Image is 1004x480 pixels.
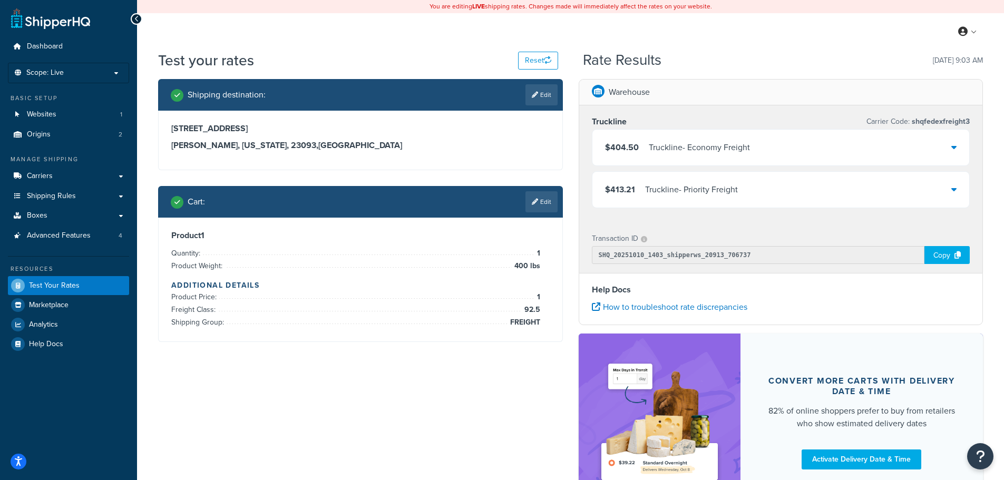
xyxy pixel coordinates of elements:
div: 82% of online shoppers prefer to buy from retailers who show estimated delivery dates [766,405,958,430]
li: Origins [8,125,129,144]
a: Edit [525,84,558,105]
span: Origins [27,130,51,139]
div: Truckline - Priority Freight [645,182,738,197]
a: Shipping Rules [8,187,129,206]
span: Marketplace [29,301,69,310]
h2: Cart : [188,197,205,207]
span: 1 [534,247,540,260]
span: Websites [27,110,56,119]
p: [DATE] 9:03 AM [933,53,983,68]
span: Analytics [29,320,58,329]
span: Dashboard [27,42,63,51]
span: Shipping Rules [27,192,76,201]
span: Advanced Features [27,231,91,240]
span: Scope: Live [26,68,64,77]
span: 1 [120,110,122,119]
button: Reset [518,52,558,70]
span: $413.21 [605,183,635,195]
h3: [PERSON_NAME], [US_STATE], 23093 , [GEOGRAPHIC_DATA] [171,140,550,151]
a: Carriers [8,166,129,186]
a: Advanced Features4 [8,226,129,246]
p: Transaction ID [592,231,638,246]
span: $404.50 [605,141,639,153]
h3: [STREET_ADDRESS] [171,123,550,134]
div: Copy [924,246,970,264]
span: Help Docs [29,340,63,349]
div: Truckline - Economy Freight [649,140,750,155]
span: Shipping Group: [171,317,227,328]
span: Product Price: [171,291,219,302]
li: Websites [8,105,129,124]
span: Carriers [27,172,53,181]
h4: Additional Details [171,280,550,291]
span: Product Weight: [171,260,225,271]
a: Origins2 [8,125,129,144]
li: Advanced Features [8,226,129,246]
span: Test Your Rates [29,281,80,290]
a: Test Your Rates [8,276,129,295]
a: How to troubleshoot rate discrepancies [592,301,747,313]
span: 2 [119,130,122,139]
a: Marketplace [8,296,129,315]
a: Analytics [8,315,129,334]
span: Freight Class: [171,304,218,315]
h2: Shipping destination : [188,90,266,100]
a: Dashboard [8,37,129,56]
span: 1 [534,291,540,303]
div: Manage Shipping [8,155,129,164]
p: Warehouse [609,85,650,100]
h4: Help Docs [592,283,970,296]
a: Help Docs [8,335,129,354]
div: Basic Setup [8,94,129,103]
span: shqfedexfreight3 [910,116,970,127]
a: Websites1 [8,105,129,124]
span: Quantity: [171,248,203,259]
button: Open Resource Center [967,443,993,469]
span: 400 lbs [512,260,540,272]
h1: Test your rates [158,50,254,71]
span: 92.5 [522,303,540,316]
span: Boxes [27,211,47,220]
a: Edit [525,191,558,212]
div: Resources [8,265,129,273]
h2: Rate Results [583,52,661,68]
p: Carrier Code: [866,114,970,129]
span: FREIGHT [508,316,540,329]
h3: Truckline [592,116,627,127]
a: Activate Delivery Date & Time [802,449,921,469]
b: LIVE [472,2,485,11]
h3: Product 1 [171,230,550,241]
div: Convert more carts with delivery date & time [766,376,958,397]
a: Boxes [8,206,129,226]
span: 4 [119,231,122,240]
